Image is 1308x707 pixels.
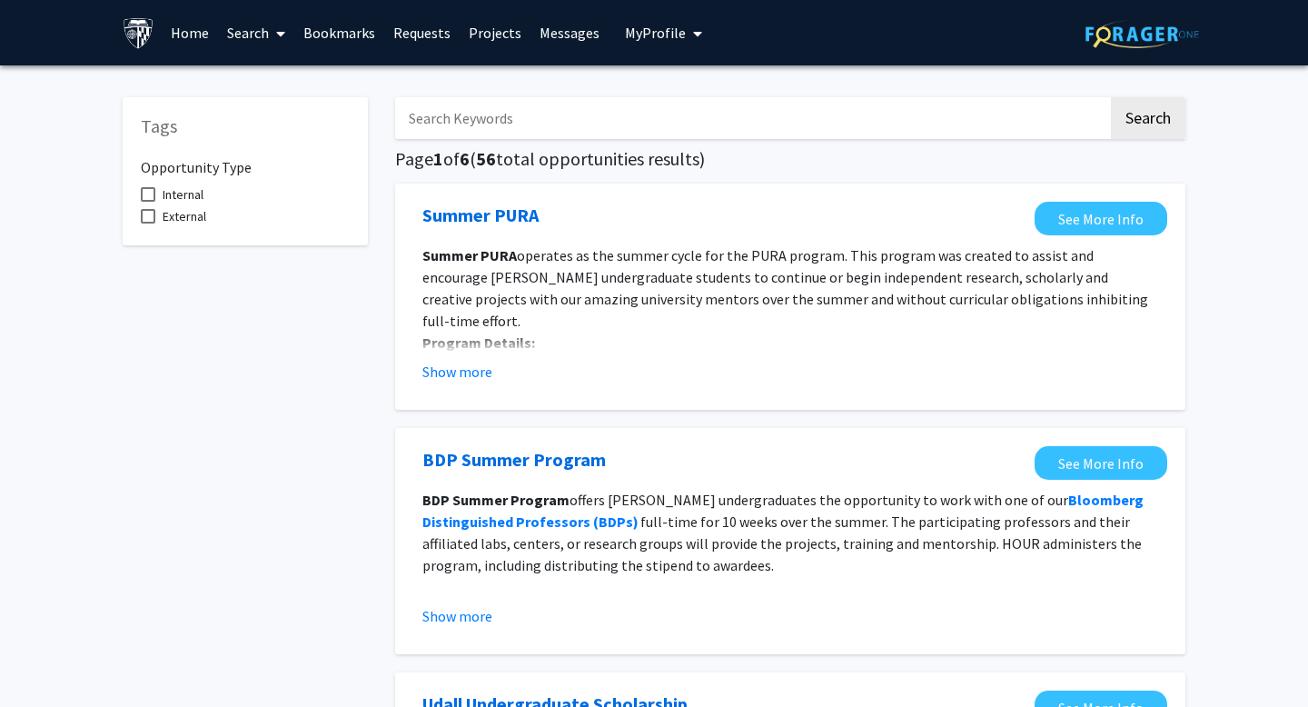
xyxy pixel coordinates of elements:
[422,246,1148,330] span: operates as the summer cycle for the PURA program. This program was created to assist and encoura...
[460,147,470,170] span: 6
[1035,446,1167,480] a: Opens in a new tab
[14,625,77,693] iframe: Chat
[625,24,686,42] span: My Profile
[218,1,294,65] a: Search
[162,1,218,65] a: Home
[460,1,530,65] a: Projects
[422,489,1158,576] p: offers [PERSON_NAME] undergraduates the opportunity to work with one of our full-time for 10 week...
[422,491,570,509] strong: BDP Summer Program
[294,1,384,65] a: Bookmarks
[163,205,206,227] span: External
[476,147,496,170] span: 56
[1111,97,1185,139] button: Search
[384,1,460,65] a: Requests
[141,115,350,137] h5: Tags
[422,446,606,473] a: Opens in a new tab
[141,144,350,176] h6: Opportunity Type
[433,147,443,170] span: 1
[422,361,492,383] button: Show more
[422,334,535,352] strong: Program Details:
[422,605,492,627] button: Show more
[395,97,1108,139] input: Search Keywords
[530,1,609,65] a: Messages
[395,148,1185,170] h5: Page of ( total opportunities results)
[422,202,539,229] a: Opens in a new tab
[422,246,517,264] strong: Summer PURA
[123,17,154,49] img: Johns Hopkins University Logo
[1085,20,1199,48] img: ForagerOne Logo
[163,184,203,205] span: Internal
[1035,202,1167,235] a: Opens in a new tab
